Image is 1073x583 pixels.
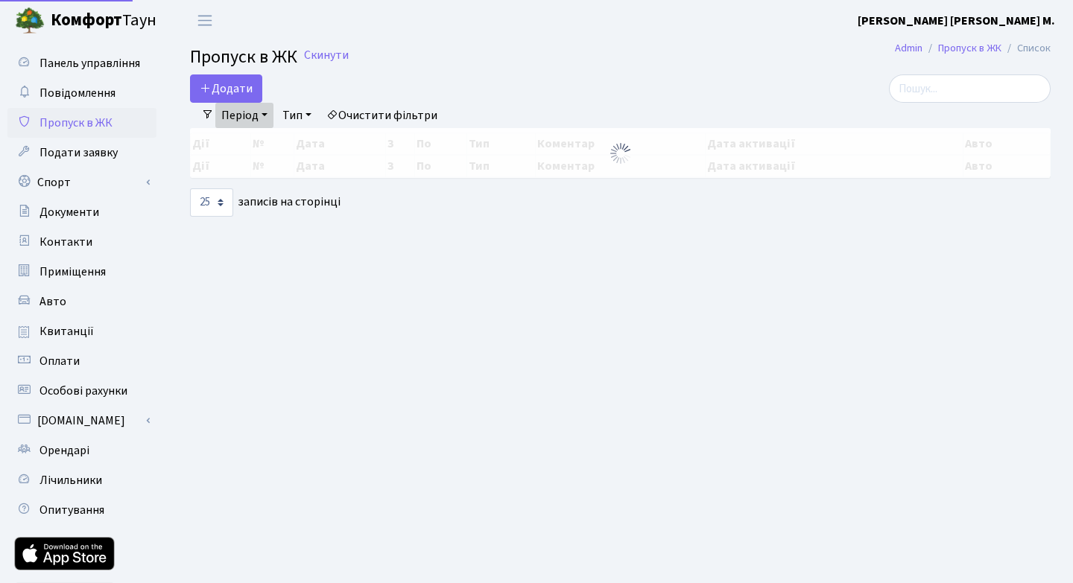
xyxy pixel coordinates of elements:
a: Пропуск в ЖК [7,108,156,138]
a: Додати [190,74,262,103]
a: Admin [895,40,922,56]
label: записів на сторінці [190,188,341,217]
a: Тип [276,103,317,128]
a: [DOMAIN_NAME] [7,406,156,436]
select: записів на сторінці [190,188,233,217]
span: Орендарі [39,442,89,459]
span: Контакти [39,234,92,250]
a: Особові рахунки [7,376,156,406]
a: Подати заявку [7,138,156,168]
span: Авто [39,293,66,310]
a: Спорт [7,168,156,197]
img: logo.png [15,6,45,36]
span: Додати [200,80,253,97]
a: Авто [7,287,156,316]
li: Список [1001,40,1051,57]
a: Квитанції [7,316,156,346]
a: Оплати [7,346,156,376]
a: Очистити фільтри [320,103,443,128]
a: [PERSON_NAME] [PERSON_NAME] М. [858,12,1055,30]
a: Документи [7,197,156,227]
span: Пропуск в ЖК [190,44,297,70]
a: Повідомлення [7,78,156,108]
a: Період [215,103,273,128]
span: Подати заявку [39,144,118,161]
a: Лічильники [7,465,156,495]
nav: breadcrumb [873,33,1073,64]
a: Опитування [7,495,156,525]
img: Обробка... [609,141,633,165]
a: Скинути [304,48,349,63]
span: Панель управління [39,55,140,71]
span: Особові рахунки [39,383,127,399]
span: Оплати [39,353,80,369]
input: Пошук... [889,74,1051,103]
button: Переключити навігацію [186,8,224,33]
a: Контакти [7,227,156,257]
a: Орендарі [7,436,156,465]
span: Лічильники [39,472,102,488]
a: Пропуск в ЖК [938,40,1001,56]
b: [PERSON_NAME] [PERSON_NAME] М. [858,13,1055,29]
span: Приміщення [39,264,106,280]
a: Панель управління [7,48,156,78]
span: Квитанції [39,323,94,340]
b: Комфорт [51,8,122,32]
span: Опитування [39,502,104,518]
span: Таун [51,8,156,34]
span: Пропуск в ЖК [39,115,113,131]
span: Повідомлення [39,85,115,101]
span: Документи [39,204,99,220]
a: Приміщення [7,257,156,287]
